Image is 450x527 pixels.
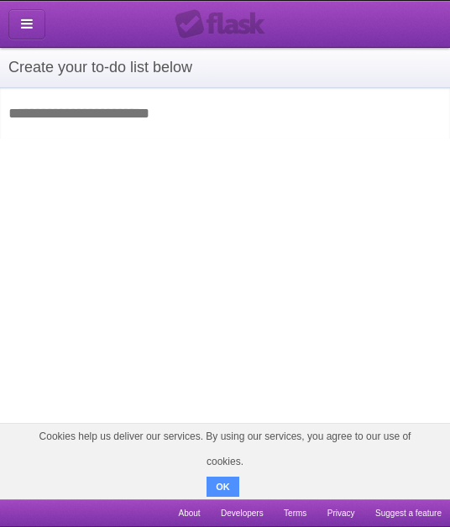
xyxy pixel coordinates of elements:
[221,499,264,527] a: Developers
[175,9,275,39] div: Flask
[284,499,306,527] a: Terms
[375,499,442,527] a: Suggest a feature
[207,477,239,497] button: OK
[17,424,433,474] span: Cookies help us deliver our services. By using our services, you agree to our use of cookies.
[178,499,200,527] a: About
[8,56,442,79] h1: Create your to-do list below
[327,499,355,527] a: Privacy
